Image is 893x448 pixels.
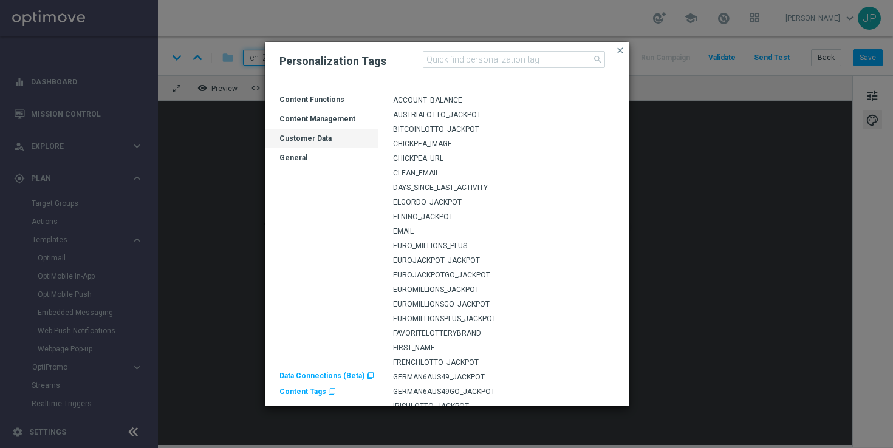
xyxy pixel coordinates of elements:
h2: Personalization Tags [279,54,386,69]
div: Press SPACE to select this row. [378,108,630,123]
div: Press SPACE to select this row. [378,123,630,137]
div: Press SPACE to select this row. [378,385,630,399]
span: ACCOUNT_BALANCE [393,96,462,104]
span: Data Connections (Beta) [279,372,364,380]
span: close [615,46,625,55]
span: ELGORDO_JACKPOT [393,198,462,206]
span: EURO_MILLIONS_PLUS [393,242,467,250]
span: Content Tags [279,387,326,396]
span: EUROMILLIONSGO_JACKPOT [393,300,490,308]
div: Press SPACE to select this row. [378,370,630,385]
span: FRENCHLOTTO_JACKPOT [393,358,479,367]
span: search [593,55,603,64]
span:  [366,372,374,379]
div: Press SPACE to select this row. [378,152,630,166]
div: Press SPACE to select this row. [378,297,630,312]
span: IRISHLOTTO_JACKPOT [393,402,469,410]
div: Press SPACE to select this row. [378,225,630,239]
span: CHICKPEA_URL [393,154,443,163]
span: GERMAN6AUS49_JACKPOT [393,373,485,381]
span: EUROMILLIONSPLUS_JACKPOT [393,314,496,323]
span: ELNINO_JACKPOT [393,212,453,221]
div: Press SPACE to select this row. [378,312,630,327]
span: AUSTRIALOTTO_JACKPOT [393,110,481,119]
div: Press SPACE to deselect this row. [265,129,378,148]
span: GERMAN6AUS49GO_JACKPOT [393,387,495,396]
div: Press SPACE to select this row. [378,283,630,297]
div: Press SPACE to select this row. [378,356,630,370]
div: Press SPACE to select this row. [378,399,630,414]
div: Content Functions [265,95,378,114]
div: Press SPACE to select this row. [378,327,630,341]
span: BITCOINLOTTO_JACKPOT [393,125,479,134]
input: Quick find personalization tag [423,51,605,68]
div: Press SPACE to select this row. [378,341,630,356]
div: Press SPACE to select this row. [378,181,630,195]
div: Press SPACE to select this row. [265,148,378,168]
span: EUROJACKPOT_JACKPOT [393,256,480,265]
div: Content Management [265,114,378,134]
span: EUROMILLIONS_JACKPOT [393,285,479,294]
div: Press SPACE to select this row. [378,268,630,283]
span: FAVORITELOTTERYBRAND [393,329,481,338]
div: Press SPACE to select this row. [265,90,378,109]
div: Press SPACE to select this row. [378,210,630,225]
div: Press SPACE to select this row. [378,93,630,108]
span: EMAIL [393,227,414,236]
div: Press SPACE to select this row. [378,166,630,181]
span: DAYS_SINCE_LAST_ACTIVITY [393,183,488,192]
span: FIRST_NAME [393,344,435,352]
span: CHICKPEA_IMAGE [393,140,452,148]
div: General [265,153,378,172]
div: Press SPACE to select this row. [378,137,630,152]
span: EUROJACKPOTGO_JACKPOT [393,271,490,279]
div: Press SPACE to select this row. [378,239,630,254]
div: Press SPACE to select this row. [378,195,630,210]
div: Customer Data [265,134,378,153]
span: CLEAN_EMAIL [393,169,439,177]
span:  [328,388,335,395]
div: Press SPACE to select this row. [378,254,630,268]
div: Press SPACE to select this row. [265,109,378,129]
